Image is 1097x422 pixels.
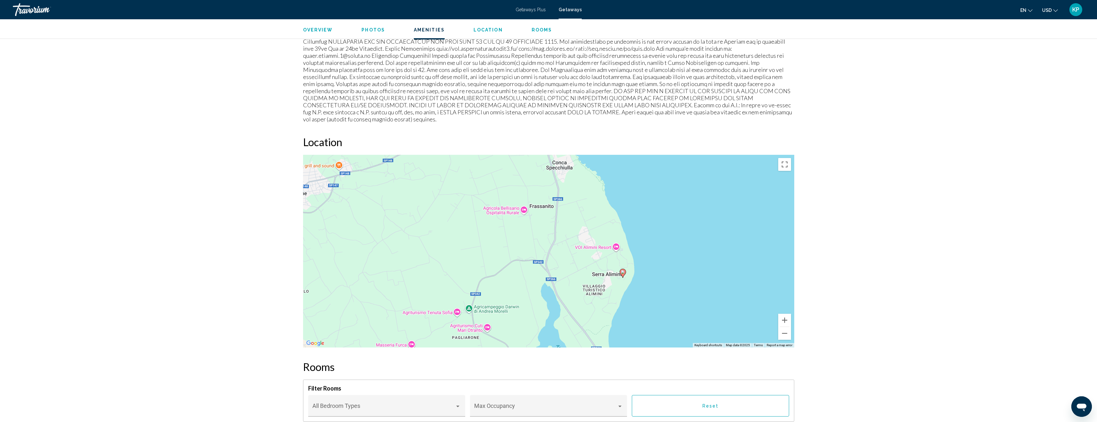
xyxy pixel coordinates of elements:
[516,7,546,12] a: Getaways Plus
[305,339,326,347] a: Open this area in Google Maps (opens a new window)
[414,27,445,33] button: Amenities
[1020,5,1032,15] button: Change language
[694,343,722,347] button: Keyboard shortcuts
[778,314,791,327] button: Zoom in
[1067,3,1084,16] button: User Menu
[13,3,509,16] a: Travorium
[778,158,791,171] button: Toggle fullscreen view
[361,27,385,32] span: Photos
[767,343,792,347] a: Report a map error
[361,27,385,33] button: Photos
[1020,8,1026,13] span: en
[308,385,789,392] h4: Filter Rooms
[702,403,719,409] span: Reset
[1071,396,1092,417] iframe: Button to launch messaging window
[778,327,791,340] button: Zoom out
[303,27,333,32] span: Overview
[303,136,794,148] h2: Location
[726,343,750,347] span: Map data ©2025
[1042,8,1052,13] span: USD
[532,27,552,33] button: Rooms
[303,27,333,33] button: Overview
[1042,5,1058,15] button: Change currency
[532,27,552,32] span: Rooms
[754,343,763,347] a: Terms
[303,360,794,373] h2: Rooms
[474,27,503,33] button: Location
[414,27,445,32] span: Amenities
[559,7,582,12] a: Getaways
[1072,6,1079,13] span: KP
[305,339,326,347] img: Google
[632,395,789,417] button: Reset
[474,27,503,32] span: Location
